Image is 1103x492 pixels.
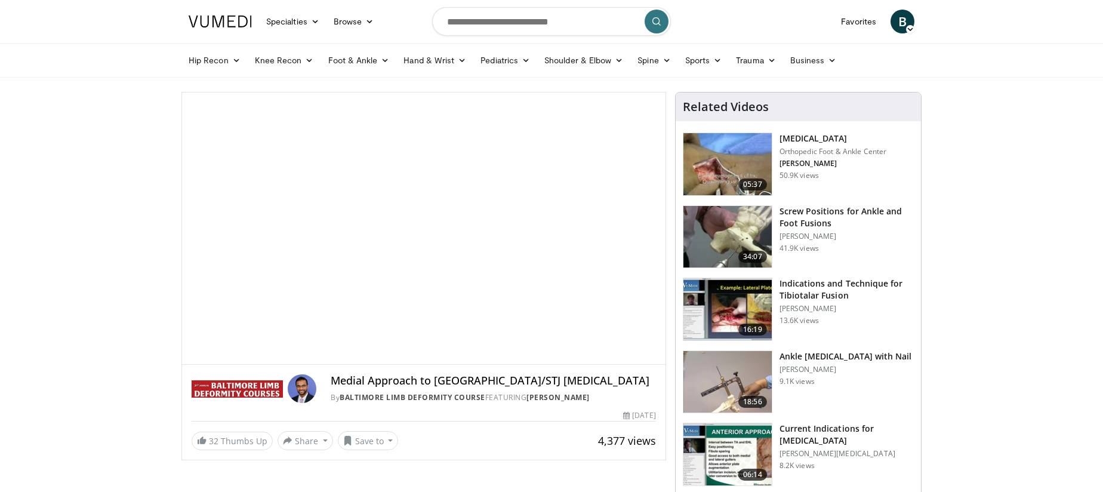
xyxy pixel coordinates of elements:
[526,392,590,402] a: [PERSON_NAME]
[834,10,883,33] a: Favorites
[780,304,914,313] p: [PERSON_NAME]
[780,365,912,374] p: [PERSON_NAME]
[780,205,914,229] h3: Screw Positions for Ankle and Foot Fusions
[326,10,381,33] a: Browse
[780,350,912,362] h3: Ankle [MEDICAL_DATA] with Nail
[192,374,283,403] img: Baltimore Limb Deformity Course
[738,324,767,336] span: 16:19
[683,423,914,486] a: 06:14 Current Indications for [MEDICAL_DATA] [PERSON_NAME][MEDICAL_DATA] 8.2K views
[248,48,321,72] a: Knee Recon
[738,251,767,263] span: 34:07
[683,278,772,340] img: d06e34d7-2aee-48bc-9eb9-9d6afd40d332.150x105_q85_crop-smart_upscale.jpg
[683,133,914,196] a: 05:37 [MEDICAL_DATA] Orthopedic Foot & Ankle Center [PERSON_NAME] 50.9K views
[780,449,914,459] p: [PERSON_NAME][MEDICAL_DATA]
[259,10,326,33] a: Specialties
[340,392,485,402] a: Baltimore Limb Deformity Course
[331,374,655,388] h4: Medial Approach to [GEOGRAPHIC_DATA]/STJ [MEDICAL_DATA]
[288,374,316,403] img: Avatar
[783,48,844,72] a: Business
[891,10,914,33] a: B
[338,431,399,450] button: Save to
[780,171,819,180] p: 50.9K views
[432,7,671,36] input: Search topics, interventions
[780,159,887,168] p: [PERSON_NAME]
[683,278,914,341] a: 16:19 Indications and Technique for Tibiotalar Fusion [PERSON_NAME] 13.6K views
[780,244,819,253] p: 41.9K views
[780,377,815,386] p: 9.1K views
[209,435,218,447] span: 32
[189,16,252,27] img: VuMedi Logo
[738,179,767,190] span: 05:37
[683,423,772,485] img: 08e4fd68-ad3e-4a26-8c77-94a65c417943.150x105_q85_crop-smart_upscale.jpg
[683,350,914,414] a: 18:56 Ankle [MEDICAL_DATA] with Nail [PERSON_NAME] 9.1K views
[331,392,655,403] div: By FEATURING
[630,48,677,72] a: Spine
[598,433,656,448] span: 4,377 views
[738,469,767,481] span: 06:14
[738,396,767,408] span: 18:56
[623,410,655,421] div: [DATE]
[192,432,273,450] a: 32 Thumbs Up
[780,316,819,325] p: 13.6K views
[278,431,333,450] button: Share
[729,48,783,72] a: Trauma
[780,133,887,144] h3: [MEDICAL_DATA]
[683,133,772,195] img: 545635_3.png.150x105_q85_crop-smart_upscale.jpg
[678,48,729,72] a: Sports
[780,461,815,471] p: 8.2K views
[182,93,666,365] video-js: Video Player
[473,48,537,72] a: Pediatrics
[780,278,914,302] h3: Indications and Technique for Tibiotalar Fusion
[683,351,772,413] img: 66dbdZ4l16WiJhSn4xMDoxOjBrO-I4W8.150x105_q85_crop-smart_upscale.jpg
[537,48,630,72] a: Shoulder & Elbow
[780,423,914,447] h3: Current Indications for [MEDICAL_DATA]
[683,206,772,268] img: 67572_0000_3.png.150x105_q85_crop-smart_upscale.jpg
[181,48,248,72] a: Hip Recon
[396,48,473,72] a: Hand & Wrist
[683,100,769,114] h4: Related Videos
[780,147,887,156] p: Orthopedic Foot & Ankle Center
[321,48,397,72] a: Foot & Ankle
[780,232,914,241] p: [PERSON_NAME]
[683,205,914,269] a: 34:07 Screw Positions for Ankle and Foot Fusions [PERSON_NAME] 41.9K views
